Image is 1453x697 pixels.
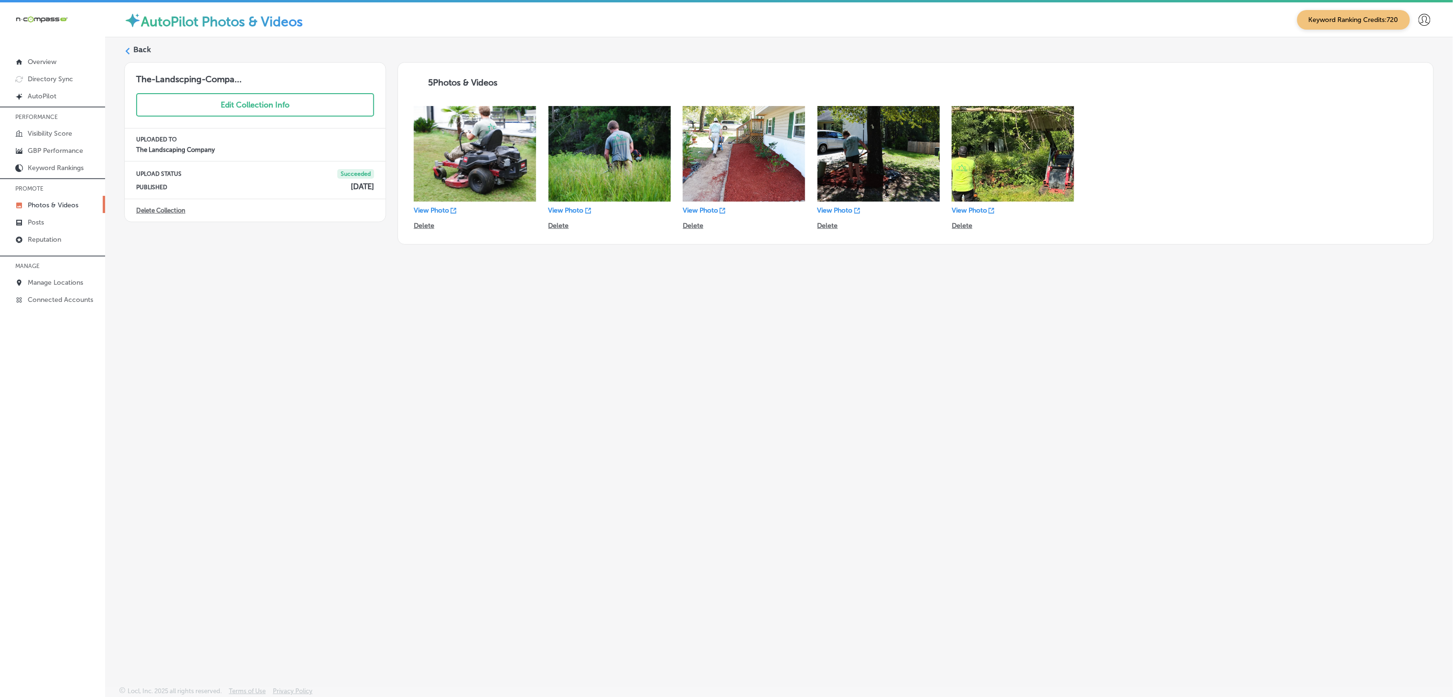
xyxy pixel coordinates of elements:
[818,222,838,230] p: Delete
[549,222,569,230] p: Delete
[549,106,671,202] img: Collection thumbnail
[414,222,434,230] p: Delete
[28,147,83,155] p: GBP Performance
[128,687,222,695] p: Locl, Inc. 2025 all rights reserved.
[28,279,83,287] p: Manage Locations
[952,222,972,230] p: Delete
[952,206,994,214] a: View Photo
[428,77,497,88] span: 5 Photos & Videos
[28,218,44,226] p: Posts
[133,44,151,55] label: Back
[125,63,386,85] h3: The-Landscping-Compa...
[124,12,141,29] img: autopilot-icon
[818,106,940,202] img: Collection thumbnail
[818,206,860,214] a: View Photo
[818,206,853,214] p: View Photo
[414,206,449,214] p: View Photo
[136,146,374,153] h4: The Landscaping Company
[136,207,185,214] a: Delete Collection
[28,236,61,244] p: Reputation
[136,184,167,191] p: PUBLISHED
[28,201,78,209] p: Photos & Videos
[136,136,374,143] p: UPLOADED TO
[414,106,536,202] img: Collection thumbnail
[683,106,805,202] img: Collection thumbnail
[136,93,374,117] button: Edit Collection Info
[549,206,591,214] a: View Photo
[28,296,93,304] p: Connected Accounts
[337,169,374,179] span: Succeeded
[952,206,987,214] p: View Photo
[28,75,73,83] p: Directory Sync
[414,206,456,214] a: View Photo
[28,129,72,138] p: Visibility Score
[683,206,725,214] a: View Photo
[351,182,374,191] h4: [DATE]
[136,171,182,177] p: UPLOAD STATUS
[1297,10,1410,30] span: Keyword Ranking Credits: 720
[549,206,584,214] p: View Photo
[683,206,718,214] p: View Photo
[28,164,84,172] p: Keyword Rankings
[28,58,56,66] p: Overview
[15,15,68,24] img: 660ab0bf-5cc7-4cb8-ba1c-48b5ae0f18e60NCTV_CLogo_TV_Black_-500x88.png
[952,106,1074,202] img: Collection thumbnail
[683,222,703,230] p: Delete
[141,14,303,30] label: AutoPilot Photos & Videos
[28,92,56,100] p: AutoPilot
